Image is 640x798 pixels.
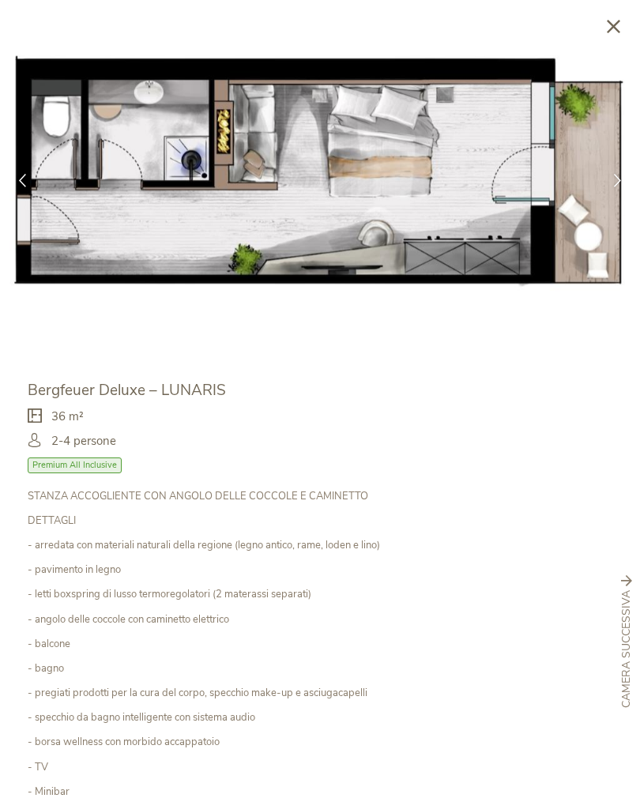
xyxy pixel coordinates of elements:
[28,514,612,528] p: DETTAGLI
[28,457,122,472] span: Premium All Inclusive
[51,433,116,450] span: 2-4 persone
[28,563,612,577] p: - pavimento in legno
[28,380,226,401] span: Bergfeuer Deluxe – LUNARIS
[28,538,612,552] p: - arredata con materiali naturali della regione (legno antico, rame, loden e lino)
[51,408,84,425] span: 36 m²
[28,489,612,503] p: STANZA ACCOGLIENTE CON ANGOLO DELLE COCCOLE E CAMINETTO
